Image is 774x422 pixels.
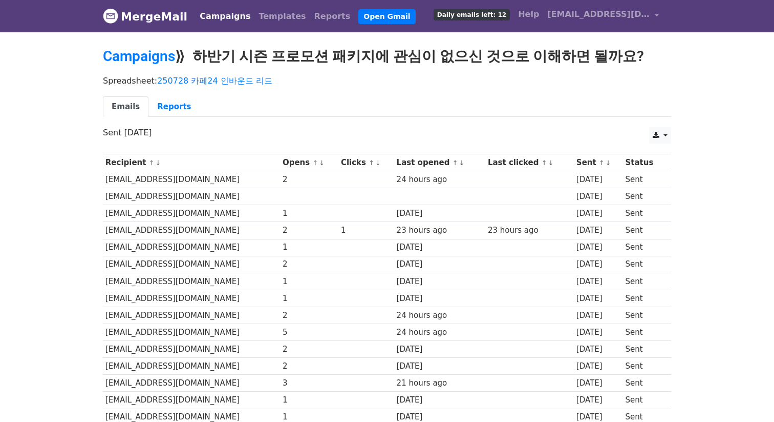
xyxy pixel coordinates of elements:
td: Sent [623,188,665,205]
div: [DATE] [576,208,620,219]
a: ↑ [369,159,374,167]
div: 5 [283,327,336,338]
td: [EMAIL_ADDRESS][DOMAIN_NAME] [103,205,280,222]
div: 2 [283,225,336,236]
div: [DATE] [397,242,483,253]
a: Daily emails left: 12 [429,4,514,25]
td: [EMAIL_ADDRESS][DOMAIN_NAME] [103,188,280,205]
div: 23 hours ago [488,225,571,236]
span: Daily emails left: 12 [434,9,510,21]
a: ↑ [149,159,155,167]
p: Sent [DATE] [103,127,671,138]
div: [DATE] [576,258,620,270]
td: [EMAIL_ADDRESS][DOMAIN_NAME] [103,273,280,290]
div: [DATE] [576,225,620,236]
td: Sent [623,307,665,324]
span: [EMAIL_ADDRESS][DOMAIN_NAME] [547,8,650,21]
a: Help [514,4,543,25]
a: Campaigns [196,6,254,27]
div: 1 [283,242,336,253]
div: [DATE] [576,394,620,406]
div: [DATE] [397,394,483,406]
div: [DATE] [576,344,620,355]
div: 24 hours ago [397,174,483,186]
td: Sent [623,239,665,256]
a: ↓ [459,159,464,167]
th: Status [623,154,665,171]
a: ↓ [155,159,161,167]
div: 24 hours ago [397,310,483,321]
div: 1 [283,293,336,305]
div: [DATE] [576,377,620,389]
td: Sent [623,256,665,273]
th: Recipient [103,154,280,171]
td: Sent [623,205,665,222]
th: Sent [574,154,623,171]
div: [DATE] [576,276,620,288]
div: 3 [283,377,336,389]
div: 2 [283,360,336,372]
td: Sent [623,290,665,307]
a: 250728 카페24 인바운드 리드 [157,76,272,86]
div: 1 [283,394,336,406]
td: [EMAIL_ADDRESS][DOMAIN_NAME] [103,324,280,341]
a: ↓ [548,159,553,167]
div: [DATE] [576,310,620,321]
div: 21 hours ago [397,377,483,389]
td: Sent [623,324,665,341]
td: Sent [623,392,665,409]
td: [EMAIL_ADDRESS][DOMAIN_NAME] [103,239,280,256]
div: [DATE] [576,191,620,203]
td: Sent [623,358,665,375]
th: Last opened [394,154,485,171]
a: ↓ [319,159,325,167]
th: Last clicked [485,154,574,171]
td: [EMAIL_ADDRESS][DOMAIN_NAME] [103,307,280,324]
td: Sent [623,273,665,290]
div: [DATE] [576,174,620,186]
a: ↓ [375,159,381,167]
div: 23 hours ago [397,225,483,236]
div: 1 [341,225,392,236]
div: 2 [283,258,336,270]
div: 2 [283,310,336,321]
div: 1 [283,276,336,288]
a: [EMAIL_ADDRESS][DOMAIN_NAME] [543,4,663,28]
div: 1 [283,208,336,219]
td: Sent [623,171,665,188]
a: ↑ [542,159,547,167]
a: Reports [310,6,355,27]
div: 24 hours ago [397,327,483,338]
a: Campaigns [103,48,175,65]
a: Emails [103,96,148,117]
td: [EMAIL_ADDRESS][DOMAIN_NAME] [103,341,280,358]
a: Open Gmail [358,9,415,24]
div: 2 [283,174,336,186]
div: [DATE] [576,360,620,372]
td: Sent [623,375,665,392]
a: ↓ [606,159,611,167]
th: Opens [280,154,338,171]
a: MergeMail [103,6,187,27]
a: ↑ [312,159,318,167]
div: [DATE] [576,293,620,305]
td: [EMAIL_ADDRESS][DOMAIN_NAME] [103,392,280,409]
div: [DATE] [397,276,483,288]
div: [DATE] [576,242,620,253]
td: [EMAIL_ADDRESS][DOMAIN_NAME] [103,222,280,239]
td: Sent [623,341,665,358]
div: [DATE] [397,293,483,305]
img: MergeMail logo [103,8,118,24]
td: [EMAIL_ADDRESS][DOMAIN_NAME] [103,358,280,375]
td: [EMAIL_ADDRESS][DOMAIN_NAME] [103,375,280,392]
a: Reports [148,96,200,117]
th: Clicks [338,154,394,171]
div: [DATE] [397,258,483,270]
div: [DATE] [397,344,483,355]
div: [DATE] [397,208,483,219]
div: 2 [283,344,336,355]
div: [DATE] [397,360,483,372]
p: Spreadsheet: [103,75,671,86]
td: [EMAIL_ADDRESS][DOMAIN_NAME] [103,171,280,188]
h2: ⟫ 하반기 시즌 프로모션 패키지에 관심이 없으신 것으로 이해하면 될까요? [103,48,671,65]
